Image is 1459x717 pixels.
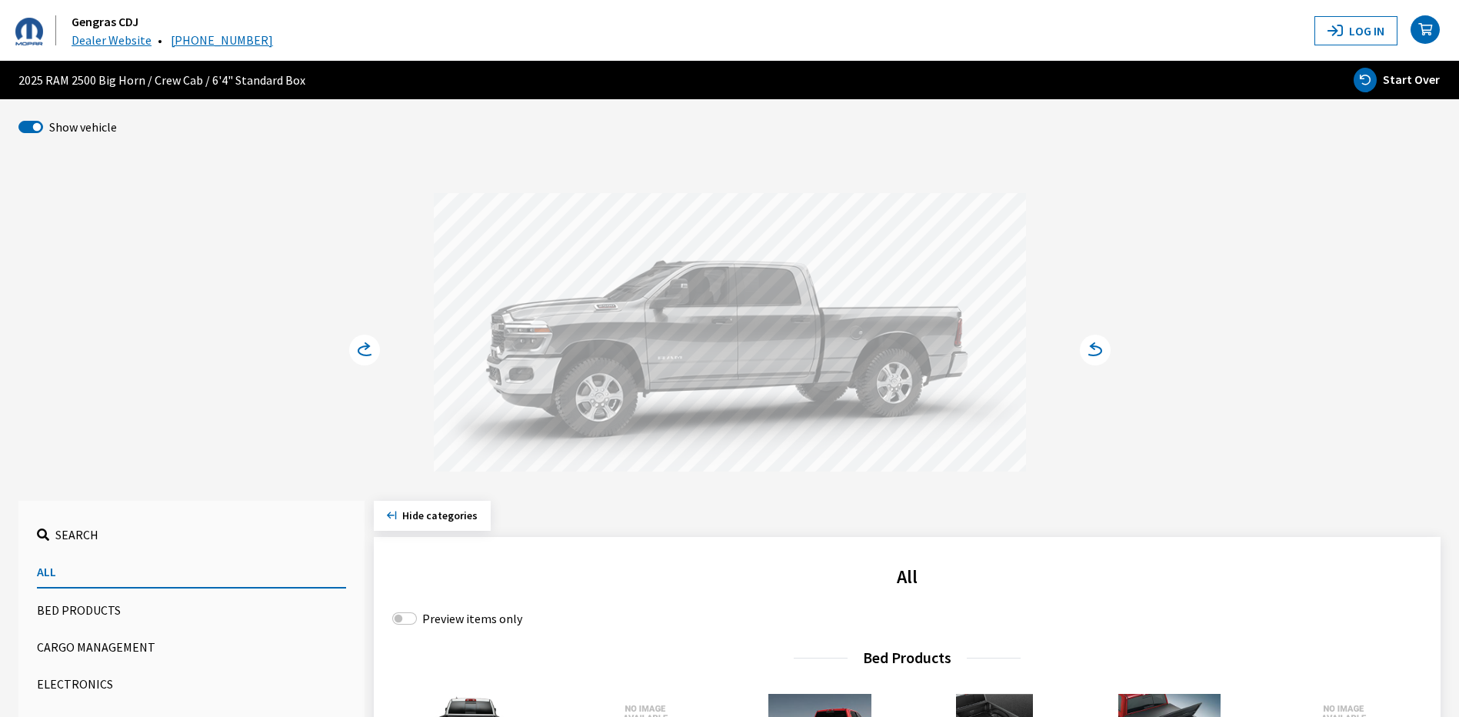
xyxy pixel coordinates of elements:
span: • [158,32,162,48]
span: Click to hide category section. [402,509,478,522]
span: Search [55,527,98,542]
img: Dashboard [15,18,43,45]
button: Start Over [1353,67,1441,93]
label: Preview items only [422,609,522,628]
button: Log In [1314,16,1397,45]
button: Cargo Management [37,632,346,662]
span: 2025 RAM 2500 Big Horn / Crew Cab / 6'4" Standard Box [18,71,305,89]
h3: Bed Products [392,646,1422,669]
button: Electronics [37,669,346,699]
button: All [37,556,346,589]
span: Start Over [1383,72,1440,87]
button: Hide categories [374,501,491,531]
a: [PHONE_NUMBER] [171,32,273,48]
h2: All [392,563,1422,591]
button: your cart [1410,3,1459,58]
a: Gengras CDJ [72,14,138,29]
a: Gengras CDJ logo [15,15,68,45]
button: Bed Products [37,595,346,625]
label: Show vehicle [49,118,117,136]
a: Dealer Website [72,32,152,48]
